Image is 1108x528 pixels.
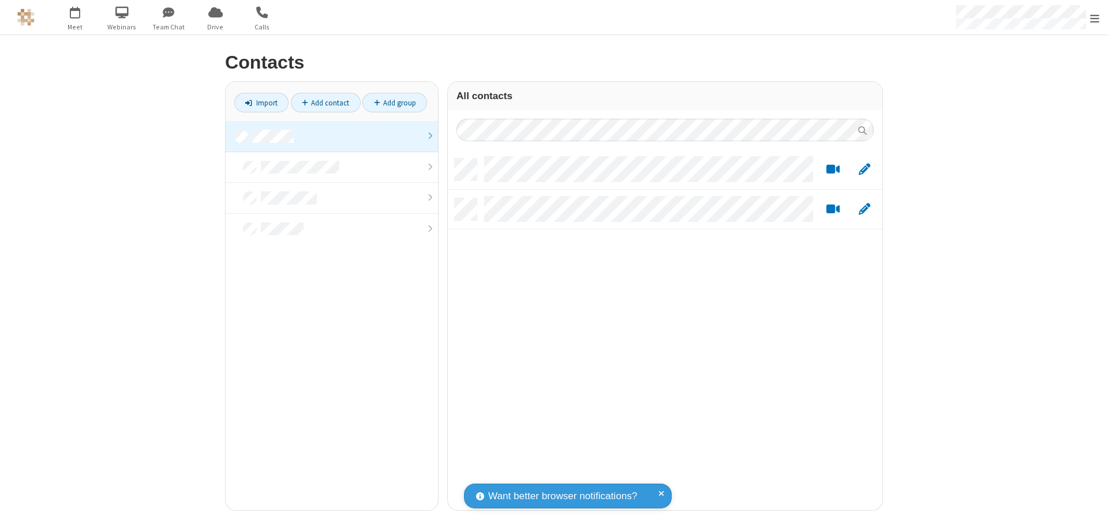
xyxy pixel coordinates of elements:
span: Webinars [100,22,144,32]
button: Start a video meeting [822,163,844,177]
h3: All contacts [456,90,874,101]
span: Team Chat [147,22,190,32]
button: Edit [853,163,875,177]
a: Import [234,93,289,112]
div: grid [448,150,882,510]
span: Want better browser notifications? [488,489,637,504]
a: Add contact [291,93,361,112]
h2: Contacts [225,52,883,73]
button: Edit [853,202,875,217]
span: Drive [194,22,237,32]
img: QA Selenium DO NOT DELETE OR CHANGE [17,9,35,26]
span: Meet [54,22,97,32]
span: Calls [241,22,284,32]
button: Start a video meeting [822,202,844,217]
a: Add group [362,93,427,112]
